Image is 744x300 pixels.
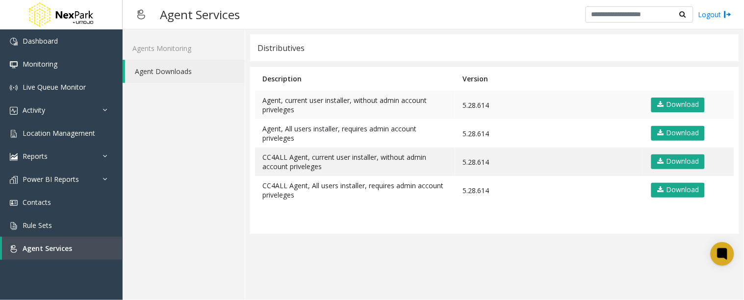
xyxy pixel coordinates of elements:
[10,199,18,207] img: 'icon'
[125,60,245,83] a: Agent Downloads
[10,176,18,184] img: 'icon'
[255,176,455,204] td: CC4ALL Agent, All users installer, requires admin account priveleges
[255,91,455,119] td: Agent, current user installer, without admin account priveleges
[23,221,52,230] span: Rule Sets
[651,154,705,169] a: Download
[132,2,150,26] img: pageIcon
[155,2,245,26] h3: Agent Services
[10,130,18,138] img: 'icon'
[651,98,705,112] a: Download
[455,148,642,176] td: 5.28.614
[455,176,642,204] td: 5.28.614
[23,59,57,69] span: Monitoring
[10,107,18,115] img: 'icon'
[10,245,18,253] img: 'icon'
[23,151,48,161] span: Reports
[255,148,455,176] td: CC4ALL Agent, current user installer, without admin account priveleges
[2,237,123,260] a: Agent Services
[23,82,86,92] span: Live Queue Monitor
[455,119,642,148] td: 5.28.614
[23,244,72,253] span: Agent Services
[255,67,455,91] th: Description
[10,222,18,230] img: 'icon'
[23,198,51,207] span: Contacts
[724,9,732,20] img: logout
[255,119,455,148] td: Agent, All users installer, requires admin account priveleges
[23,36,58,46] span: Dashboard
[123,37,245,60] a: Agents Monitoring
[23,105,45,115] span: Activity
[698,9,732,20] a: Logout
[10,61,18,69] img: 'icon'
[455,91,642,119] td: 5.28.614
[651,126,705,141] a: Download
[257,42,305,54] div: Distributives
[23,128,95,138] span: Location Management
[455,67,642,91] th: Version
[10,153,18,161] img: 'icon'
[10,38,18,46] img: 'icon'
[23,175,79,184] span: Power BI Reports
[10,84,18,92] img: 'icon'
[651,183,705,198] a: Download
